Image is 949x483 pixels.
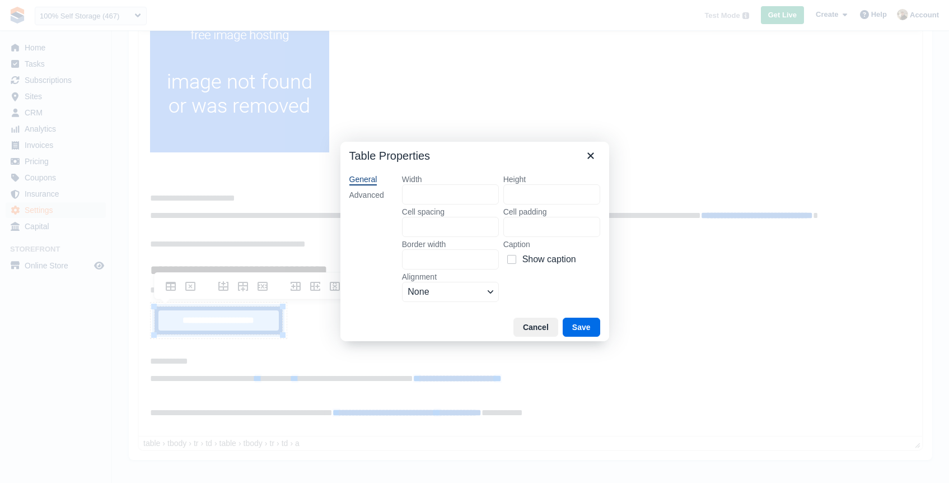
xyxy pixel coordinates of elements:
label: Cell padding [503,207,600,217]
button: Close [581,146,600,165]
label: Alignment [402,272,499,282]
span: None [408,285,484,299]
button: Cancel [513,318,558,337]
div: General [349,174,377,185]
label: Width [402,174,499,184]
label: Cell spacing [402,207,499,217]
label: Height [503,174,600,184]
h1: Table Properties [349,148,431,163]
button: Alignment [402,282,499,302]
label: Border width [402,239,499,249]
label: Caption [503,239,600,249]
button: Save [563,318,600,337]
span: Show caption [522,254,576,266]
div: Table Properties [340,142,609,342]
div: Advanced [349,190,384,201]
